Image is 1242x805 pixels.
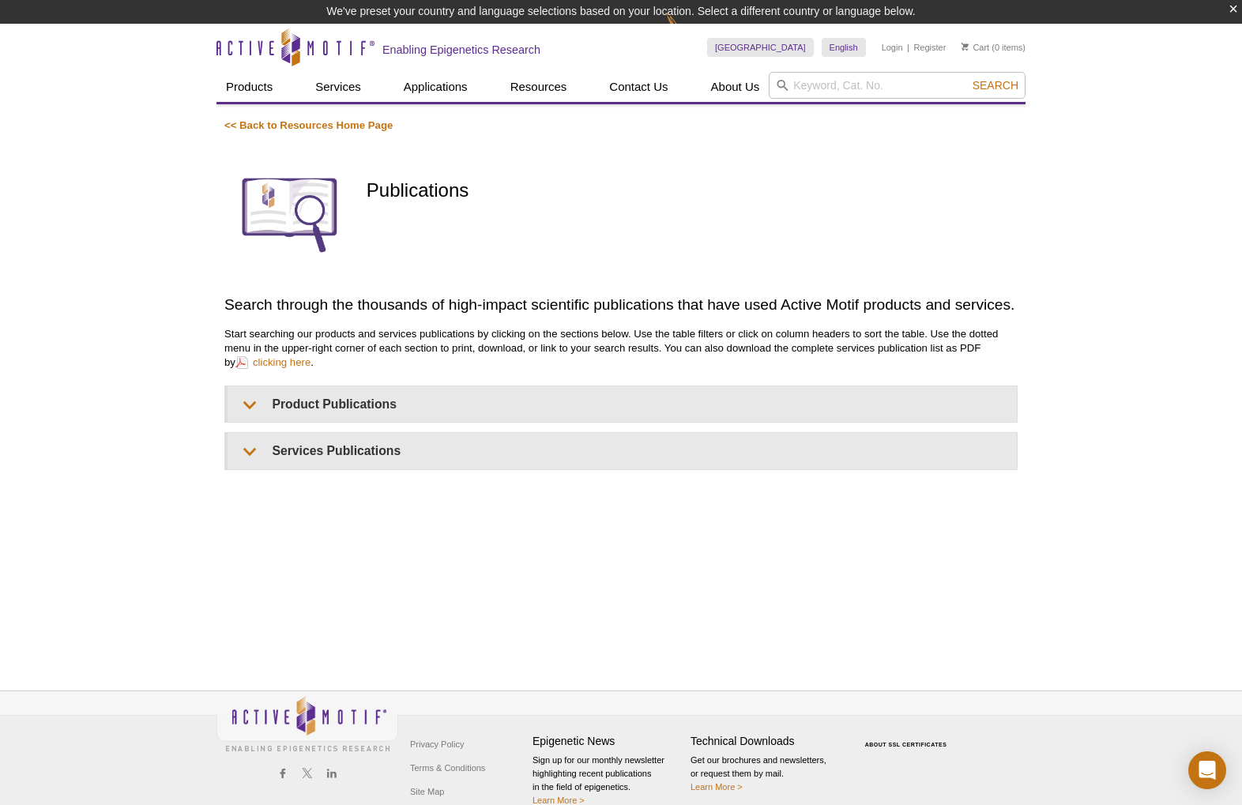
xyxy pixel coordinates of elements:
[224,294,1018,315] h2: Search through the thousands of high-impact scientific publications that have used Active Motif p...
[406,732,468,756] a: Privacy Policy
[691,735,841,748] h4: Technical Downloads
[849,719,967,754] table: Click to Verify - This site chose Symantec SSL for secure e-commerce and confidential communicati...
[882,42,903,53] a: Login
[224,327,1018,370] p: Start searching our products and services publications by clicking on the sections below. Use the...
[769,72,1026,99] input: Keyword, Cat. No.
[962,42,989,53] a: Cart
[600,72,677,102] a: Contact Us
[394,72,477,102] a: Applications
[501,72,577,102] a: Resources
[973,79,1018,92] span: Search
[216,72,282,102] a: Products
[216,691,398,755] img: Active Motif,
[962,43,969,51] img: Your Cart
[962,38,1026,57] li: (0 items)
[228,433,1017,468] summary: Services Publications
[235,355,310,370] a: clicking here
[907,38,909,57] li: |
[691,782,743,792] a: Learn More >
[224,119,393,131] a: << Back to Resources Home Page
[367,180,1018,203] h1: Publications
[691,754,841,794] p: Get our brochures and newsletters, or request them by mail.
[702,72,770,102] a: About Us
[666,12,708,49] img: Change Here
[406,780,448,803] a: Site Map
[224,149,355,279] img: Publications
[968,78,1023,92] button: Search
[533,735,683,748] h4: Epigenetic News
[406,756,489,780] a: Terms & Conditions
[865,742,947,747] a: ABOUT SSL CERTIFICATES
[306,72,371,102] a: Services
[822,38,866,57] a: English
[913,42,946,53] a: Register
[707,38,814,57] a: [GEOGRAPHIC_DATA]
[1188,751,1226,789] div: Open Intercom Messenger
[533,796,585,805] a: Learn More >
[228,386,1017,422] summary: Product Publications
[382,43,540,57] h2: Enabling Epigenetics Research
